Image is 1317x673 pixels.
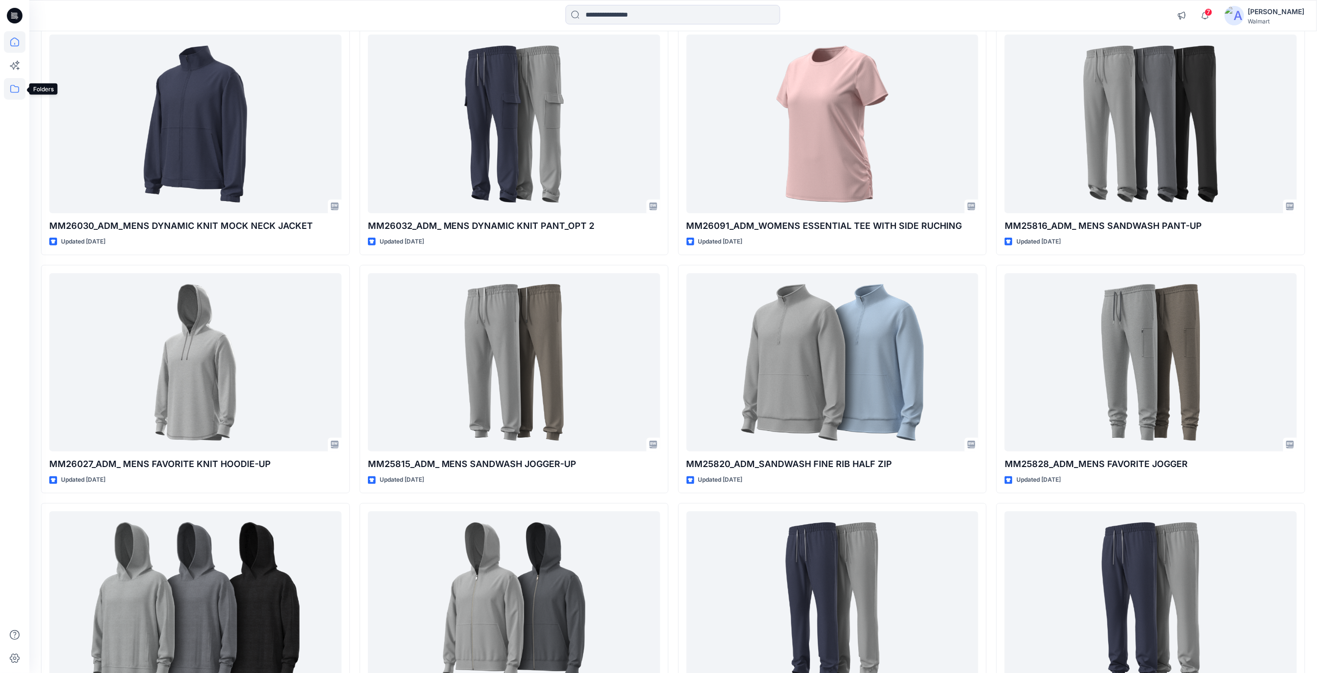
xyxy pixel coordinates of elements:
p: Updated [DATE] [380,237,424,247]
p: Updated [DATE] [698,237,743,247]
p: MM26027_ADM_ MENS FAVORITE KNIT HOODIE-UP [49,457,342,471]
a: MM26091_ADM_WOMENS ESSENTIAL TEE WITH SIDE RUCHING [687,35,979,213]
p: MM25828_ADM_MENS FAVORITE JOGGER [1005,457,1297,471]
a: MM26032_ADM_ MENS DYNAMIC KNIT PANT_OPT 2 [368,35,660,213]
p: MM26091_ADM_WOMENS ESSENTIAL TEE WITH SIDE RUCHING [687,219,979,233]
p: MM25820_ADM_SANDWASH FINE RIB HALF ZIP [687,457,979,471]
p: MM25815_ADM_ MENS SANDWASH JOGGER-UP [368,457,660,471]
p: Updated [DATE] [380,475,424,485]
a: MM25820_ADM_SANDWASH FINE RIB HALF ZIP [687,273,979,452]
a: MM25828_ADM_MENS FAVORITE JOGGER [1005,273,1297,452]
p: Updated [DATE] [61,237,105,247]
p: Updated [DATE] [1016,237,1061,247]
div: [PERSON_NAME] [1248,6,1305,18]
a: MM25816_ADM_ MENS SANDWASH PANT-UP [1005,35,1297,213]
a: MM26030_ADM_MENS DYNAMIC KNIT MOCK NECK JACKET [49,35,342,213]
p: Updated [DATE] [698,475,743,485]
p: MM25816_ADM_ MENS SANDWASH PANT-UP [1005,219,1297,233]
a: MM25815_ADM_ MENS SANDWASH JOGGER-UP [368,273,660,452]
p: MM26030_ADM_MENS DYNAMIC KNIT MOCK NECK JACKET [49,219,342,233]
a: MM26027_ADM_ MENS FAVORITE KNIT HOODIE-UP [49,273,342,452]
p: Updated [DATE] [61,475,105,485]
p: Updated [DATE] [1016,475,1061,485]
div: Walmart [1248,18,1305,25]
p: MM26032_ADM_ MENS DYNAMIC KNIT PANT_OPT 2 [368,219,660,233]
span: 7 [1205,8,1213,16]
img: avatar [1225,6,1244,25]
